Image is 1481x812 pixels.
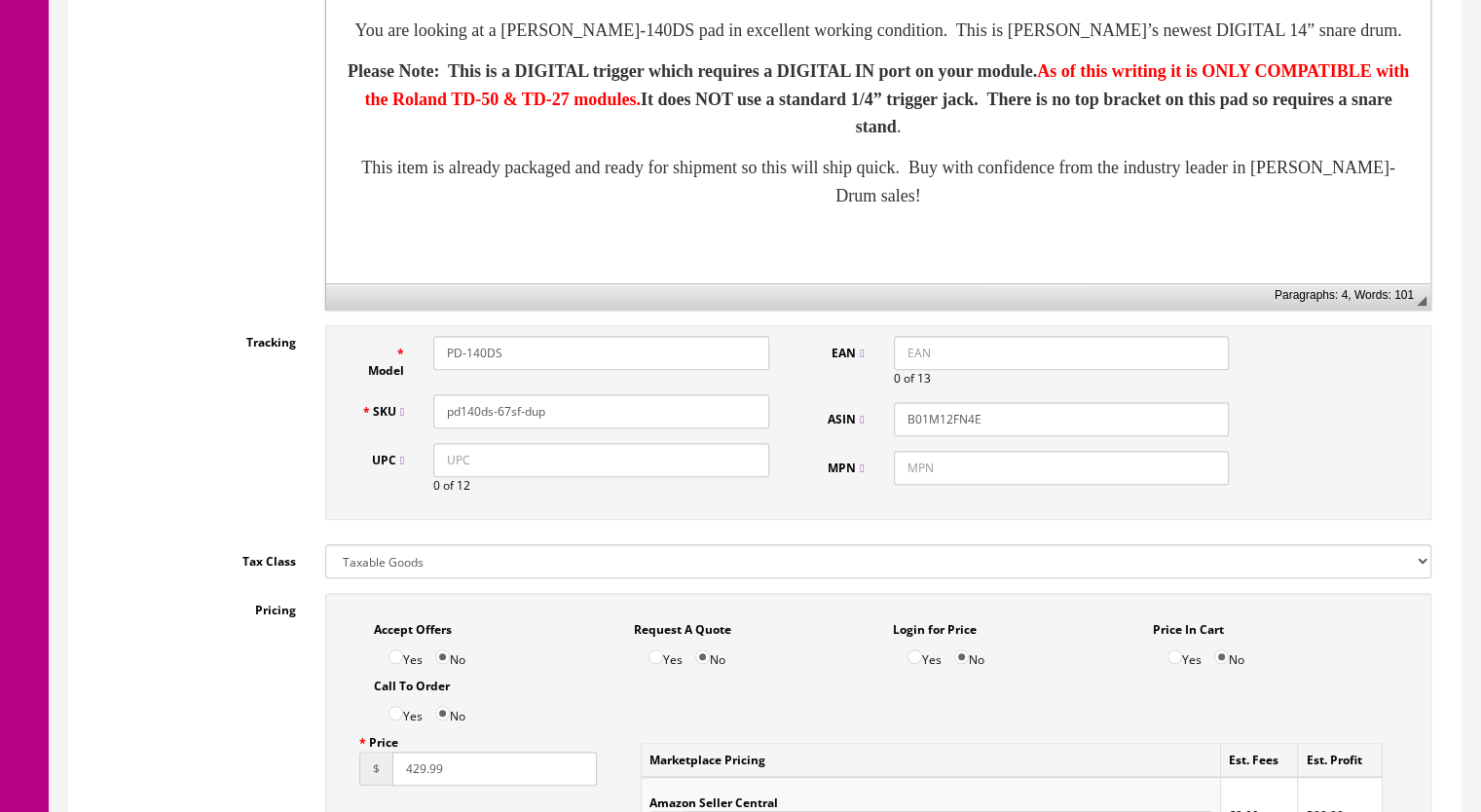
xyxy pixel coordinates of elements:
[392,752,597,786] input: This should be a number with up to 2 decimal places.
[907,649,922,664] input: Yes
[372,452,404,468] span: UPC
[828,460,864,476] span: MPN
[435,695,465,725] label: No
[359,752,392,786] span: $
[21,167,1083,243] font: .
[433,394,769,428] input: SKU
[894,402,1230,436] input: ASIN
[648,639,683,669] label: Yes
[389,639,423,669] label: Yes
[435,639,465,669] label: No
[346,336,419,380] label: Model
[648,649,663,664] input: Yes
[38,167,1083,215] span: As of this writing it is ONLY COMPATIBLE with the Roland TD-50 & TD-27 modules.
[1167,649,1182,664] input: Yes
[893,612,977,639] label: Login for Price
[649,786,778,811] label: Amazon Seller Central
[389,695,423,725] label: Yes
[21,167,1083,243] strong: Please Note: This is a DIGITAL trigger which requires a DIGITAL IN port on your module. It does N...
[373,403,404,420] span: SKU
[894,370,901,387] span: 0
[832,345,864,361] span: EAN
[374,612,452,639] label: Accept Offers
[1214,649,1229,664] input: No
[634,612,731,639] label: Request A Quote
[84,544,311,571] label: Tax Class
[443,477,470,494] span: of 12
[84,325,311,351] label: Tracking
[904,370,931,387] span: of 13
[695,639,725,669] label: No
[642,744,1221,778] td: Marketplace Pricing
[1221,744,1298,778] td: Est. Fees
[894,451,1230,485] input: MPN
[1214,639,1244,669] label: No
[28,127,1075,146] font: You are looking at a [PERSON_NAME]-140DS pad in excellent working condition. This is [PERSON_NAME...
[695,649,710,664] input: No
[1275,288,1414,302] span: Paragraphs: 4, Words: 101
[35,264,1069,312] font: This item is already packaged and ready for shipment so this will ship quick. Buy with confidence...
[359,725,398,752] label: Price
[954,649,969,664] input: No
[433,443,769,477] input: UPC
[435,706,450,720] input: No
[435,649,450,664] input: No
[345,26,759,61] strong: [PERSON_NAME]-140DS Pad
[1417,296,1426,306] span: Resize
[1298,744,1383,778] td: Est. Profit
[1275,288,1414,302] div: Statistics
[1153,612,1224,639] label: Price In Cart
[389,649,403,664] input: Yes
[433,336,769,370] input: Model
[828,411,864,427] span: ASIN
[894,336,1230,370] input: EAN
[1167,639,1202,669] label: Yes
[389,706,403,720] input: Yes
[954,639,984,669] label: No
[433,477,440,494] span: 0
[907,639,942,669] label: Yes
[374,669,450,695] label: Call To Order
[84,593,311,619] label: Pricing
